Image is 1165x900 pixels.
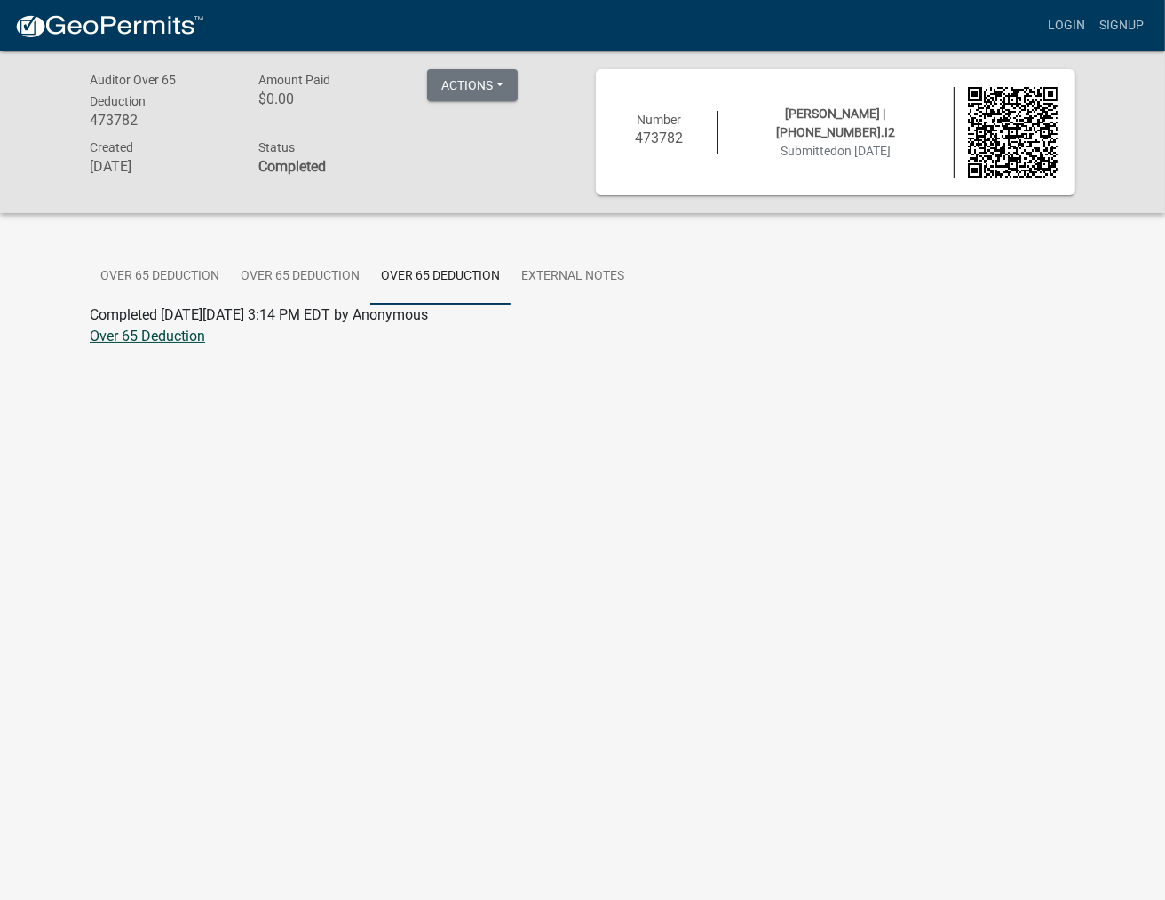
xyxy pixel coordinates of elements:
[511,249,635,305] a: External Notes
[1092,9,1151,43] a: Signup
[90,328,205,344] a: Over 65 Deduction
[90,158,232,175] h6: [DATE]
[614,130,704,146] h6: 473782
[258,140,295,154] span: Status
[90,73,176,108] span: Auditor Over 65 Deduction
[776,107,895,139] span: [PERSON_NAME] | [PHONE_NUMBER].I2
[90,112,232,129] h6: 473782
[90,249,230,305] a: Over 65 Deduction
[258,73,330,87] span: Amount Paid
[90,306,428,323] span: Completed [DATE][DATE] 3:14 PM EDT by Anonymous
[230,249,370,305] a: Over 65 Deduction
[258,91,400,107] h6: $0.00
[637,113,681,127] span: Number
[1041,9,1092,43] a: Login
[258,158,326,175] strong: Completed
[90,140,133,154] span: Created
[427,69,518,101] button: Actions
[781,144,891,158] span: Submitted on [DATE]
[968,87,1058,178] img: QR code
[370,249,511,305] a: Over 65 Deduction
